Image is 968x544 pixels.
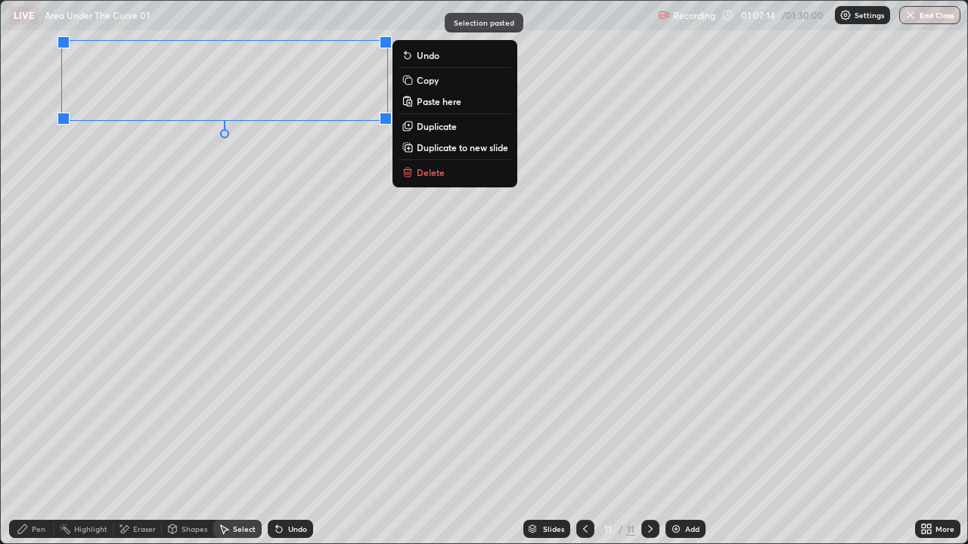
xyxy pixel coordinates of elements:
[45,9,150,21] p: Area Under The Curve 01
[399,92,511,110] button: Paste here
[658,9,670,21] img: recording.375f2c34.svg
[399,71,511,89] button: Copy
[839,9,852,21] img: class-settings-icons
[399,138,511,156] button: Duplicate to new slide
[600,524,616,533] div: 11
[133,525,156,533] div: Eraser
[417,141,508,153] p: Duplicate to new slide
[74,525,107,533] div: Highlight
[417,49,439,61] p: Undo
[626,522,635,536] div: 11
[233,525,256,533] div: Select
[417,74,439,86] p: Copy
[399,163,511,181] button: Delete
[935,525,954,533] div: More
[899,6,960,24] button: End Class
[670,523,682,535] img: add-slide-button
[417,120,457,132] p: Duplicate
[14,9,34,21] p: LIVE
[417,95,461,107] p: Paste here
[32,525,45,533] div: Pen
[399,46,511,64] button: Undo
[181,525,207,533] div: Shapes
[288,525,307,533] div: Undo
[417,166,445,178] p: Delete
[399,117,511,135] button: Duplicate
[855,11,884,19] p: Settings
[673,10,715,21] p: Recording
[619,524,623,533] div: /
[685,525,700,533] div: Add
[543,525,564,533] div: Slides
[904,9,917,21] img: end-class-cross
